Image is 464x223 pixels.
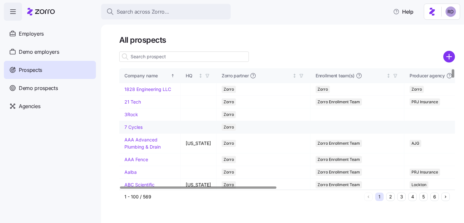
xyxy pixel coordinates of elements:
a: AAA Advanced Plumbing & Drain [124,137,161,150]
span: Employers [19,30,44,38]
div: Not sorted [386,73,391,78]
span: Demo employers [19,48,59,56]
span: Zorro [224,111,234,118]
div: Not sorted [292,73,297,78]
span: Zorro [224,140,234,147]
div: 1 - 100 / 569 [124,194,362,200]
span: Zorro Enrollment Team [318,169,360,176]
button: 1 [375,193,384,201]
a: Prospects [4,61,96,79]
span: Zorro partner [222,72,249,79]
a: Demo employers [4,43,96,61]
button: Previous page [364,193,373,201]
a: 7 Cycles [124,124,143,130]
span: Zorro [224,169,234,176]
a: Employers [4,25,96,43]
span: Zorro [412,86,422,93]
span: Zorro Enrollment Team [318,140,360,147]
a: ABC Scientific [124,182,155,187]
button: 3 [397,193,406,201]
span: Zorro [318,86,328,93]
a: 1828 Engineering LLC [124,86,171,92]
svg: add icon [443,51,455,62]
span: Lockton [412,181,426,188]
div: Sorted ascending [170,73,175,78]
span: Zorro [224,181,234,188]
span: Zorro [224,124,234,131]
span: Producer agency [410,72,445,79]
span: Zorro Enrollment Team [318,98,360,106]
div: HQ [186,72,197,79]
button: 5 [419,193,428,201]
span: Zorro [224,86,234,93]
span: Zorro Enrollment Team [318,181,360,188]
span: Demo prospects [19,84,58,92]
button: Next page [441,193,450,201]
a: AAA Fence [124,157,148,162]
div: Company name [124,72,169,79]
button: 6 [430,193,439,201]
img: 6d862e07fa9c5eedf81a4422c42283ac [446,6,456,17]
a: Demo prospects [4,79,96,97]
button: Search across Zorro... [101,4,231,19]
h1: All prospects [119,35,455,45]
span: PRJ Insurance [412,169,438,176]
span: Enrollment team(s) [316,72,354,79]
a: Aalba [124,169,137,175]
span: Zorro Enrollment Team [318,156,360,163]
span: Prospects [19,66,42,74]
a: 3Rock [124,112,138,117]
span: Help [393,8,413,16]
a: 21 Tech [124,99,141,105]
th: HQNot sorted [180,68,216,83]
input: Search prospect [119,51,249,62]
th: Enrollment team(s)Not sorted [310,68,404,83]
span: Zorro [224,98,234,106]
button: 4 [408,193,417,201]
th: Zorro partnerNot sorted [216,68,310,83]
a: Agencies [4,97,96,115]
th: Company nameSorted ascending [119,68,180,83]
button: Help [388,5,419,18]
div: Not sorted [198,73,203,78]
span: Zorro [224,156,234,163]
span: Agencies [19,102,40,110]
td: [US_STATE] [180,179,216,191]
span: PRJ Insurance [412,98,438,106]
td: [US_STATE] [180,134,216,153]
span: AJG [412,140,419,147]
span: Search across Zorro... [117,8,169,16]
button: 2 [386,193,395,201]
